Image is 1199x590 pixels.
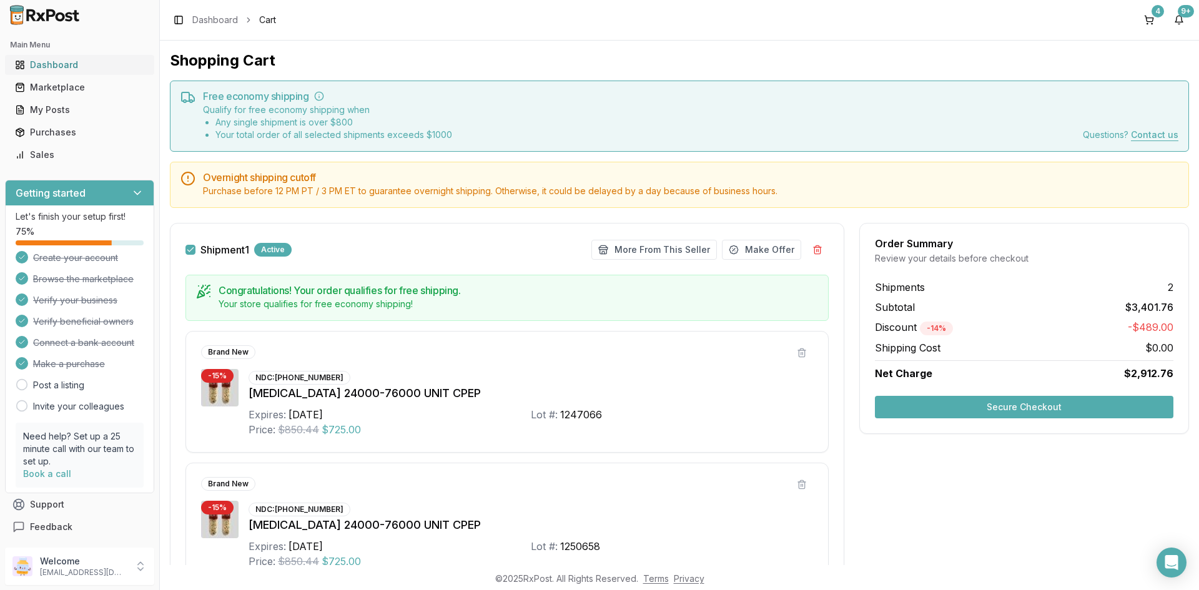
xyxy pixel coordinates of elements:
a: Marketplace [10,76,149,99]
h3: Getting started [16,185,86,200]
div: Lot #: [531,407,558,422]
a: Post a listing [33,379,84,391]
div: [MEDICAL_DATA] 24000-76000 UNIT CPEP [249,516,813,534]
span: Create your account [33,252,118,264]
div: - 15 % [201,369,234,383]
div: 1250658 [560,539,600,554]
div: NDC: [PHONE_NUMBER] [249,371,350,385]
span: Discount [875,321,953,333]
div: Marketplace [15,81,144,94]
span: Subtotal [875,300,915,315]
button: Support [5,493,154,516]
div: Expires: [249,539,286,554]
div: Order Summary [875,238,1173,248]
a: Book a call [23,468,71,479]
span: Make a purchase [33,358,105,370]
a: My Posts [10,99,149,121]
img: RxPost Logo [5,5,85,25]
span: $2,912.76 [1124,366,1173,381]
div: Review your details before checkout [875,252,1173,265]
span: $3,401.76 [1125,300,1173,315]
p: [EMAIL_ADDRESS][DOMAIN_NAME] [40,568,127,578]
div: Questions? [1083,129,1178,141]
button: More From This Seller [591,240,717,260]
span: Cart [259,14,276,26]
h5: Congratulations! Your order qualifies for free shipping. [219,285,818,295]
div: 1247066 [560,407,602,422]
div: Qualify for free economy shipping when [203,104,452,141]
div: My Posts [15,104,144,116]
div: - 14 % [920,322,953,335]
h1: Shopping Cart [170,51,1189,71]
span: $850.44 [278,422,319,437]
li: Your total order of all selected shipments exceeds $ 1000 [215,129,452,141]
span: $0.00 [1145,340,1173,355]
div: NDC: [PHONE_NUMBER] [249,503,350,516]
span: Verify your business [33,294,117,307]
div: [MEDICAL_DATA] 24000-76000 UNIT CPEP [249,385,813,402]
h2: Main Menu [10,40,149,50]
p: Welcome [40,555,127,568]
span: 2 [1168,280,1173,295]
li: Any single shipment is over $ 800 [215,116,452,129]
a: Terms [643,573,669,584]
button: Sales [5,145,154,165]
p: Need help? Set up a 25 minute call with our team to set up. [23,430,136,468]
button: My Posts [5,100,154,120]
div: [DATE] [289,407,323,422]
div: Dashboard [15,59,144,71]
span: 75 % [16,225,34,238]
span: $725.00 [322,554,361,569]
h5: Free economy shipping [203,91,1178,101]
div: Brand New [201,477,255,491]
h5: Overnight shipping cutoff [203,172,1178,182]
div: Sales [15,149,144,161]
span: Browse the marketplace [33,273,134,285]
a: Sales [10,144,149,166]
div: Brand New [201,345,255,359]
button: Secure Checkout [875,396,1173,418]
span: $850.44 [278,554,319,569]
a: Purchases [10,121,149,144]
div: Open Intercom Messenger [1157,548,1187,578]
a: Dashboard [10,54,149,76]
img: Creon 24000-76000 UNIT CPEP [201,501,239,538]
span: Connect a bank account [33,337,134,349]
a: Dashboard [192,14,238,26]
button: Make Offer [722,240,801,260]
span: Shipment 1 [200,245,249,255]
div: [DATE] [289,539,323,554]
div: Purchase before 12 PM PT / 3 PM ET to guarantee overnight shipping. Otherwise, it could be delaye... [203,185,1178,197]
span: Shipments [875,280,925,295]
span: Feedback [30,521,72,533]
span: -$489.00 [1128,320,1173,335]
div: Price: [249,422,275,437]
div: Your store qualifies for free economy shipping! [219,298,818,310]
div: Lot #: [531,539,558,554]
button: Feedback [5,516,154,538]
div: Active [254,243,292,257]
img: User avatar [12,556,32,576]
div: 4 [1152,5,1164,17]
button: 9+ [1169,10,1189,30]
div: Expires: [249,407,286,422]
span: $725.00 [322,422,361,437]
img: Creon 24000-76000 UNIT CPEP [201,369,239,406]
p: Let's finish your setup first! [16,210,144,223]
button: Dashboard [5,55,154,75]
div: 9+ [1178,5,1194,17]
a: Privacy [674,573,704,584]
button: 4 [1139,10,1159,30]
span: Shipping Cost [875,340,940,355]
div: - 15 % [201,501,234,514]
a: Invite your colleagues [33,400,124,413]
span: Verify beneficial owners [33,315,134,328]
button: Marketplace [5,77,154,97]
span: Net Charge [875,367,932,380]
button: Purchases [5,122,154,142]
nav: breadcrumb [192,14,276,26]
div: Price: [249,554,275,569]
div: Purchases [15,126,144,139]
